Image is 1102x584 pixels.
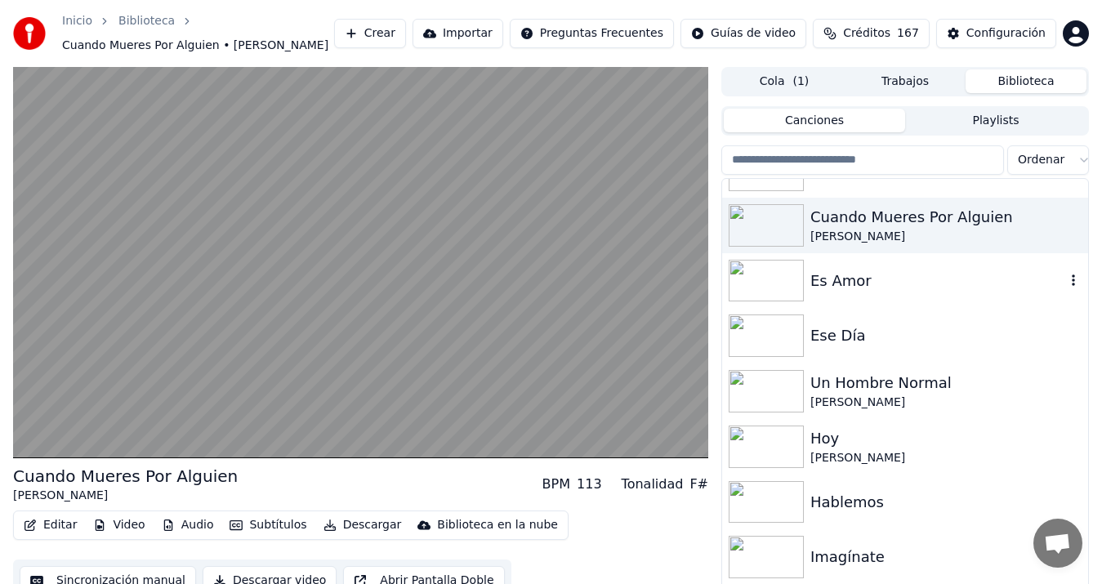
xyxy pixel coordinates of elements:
[810,229,1082,245] div: [PERSON_NAME]
[905,109,1086,132] button: Playlists
[680,19,806,48] button: Guías de video
[87,514,151,537] button: Video
[792,74,809,90] span: ( 1 )
[810,546,1082,568] div: Imagínate
[936,19,1056,48] button: Configuración
[724,109,905,132] button: Canciones
[223,514,313,537] button: Subtítulos
[810,427,1082,450] div: Hoy
[810,270,1065,292] div: Es Amor
[118,13,175,29] a: Biblioteca
[810,450,1082,466] div: [PERSON_NAME]
[334,19,406,48] button: Crear
[317,514,408,537] button: Descargar
[897,25,919,42] span: 167
[155,514,221,537] button: Audio
[1033,519,1082,568] a: Chat abierto
[413,19,503,48] button: Importar
[689,475,708,494] div: F#
[810,491,1082,514] div: Hablemos
[62,13,334,54] nav: breadcrumb
[17,514,83,537] button: Editar
[843,25,890,42] span: Créditos
[810,206,1082,229] div: Cuando Mueres Por Alguien
[966,25,1046,42] div: Configuración
[13,17,46,50] img: youka
[810,324,1082,347] div: Ese Día
[966,69,1086,93] button: Biblioteca
[13,465,238,488] div: Cuando Mueres Por Alguien
[13,488,238,504] div: [PERSON_NAME]
[810,372,1082,395] div: Un Hombre Normal
[437,517,558,533] div: Biblioteca en la nube
[845,69,966,93] button: Trabajos
[62,38,328,54] span: Cuando Mueres Por Alguien • [PERSON_NAME]
[810,395,1082,411] div: [PERSON_NAME]
[724,69,845,93] button: Cola
[510,19,674,48] button: Preguntas Frecuentes
[542,475,570,494] div: BPM
[62,13,92,29] a: Inicio
[813,19,930,48] button: Créditos167
[1018,152,1064,168] span: Ordenar
[622,475,684,494] div: Tonalidad
[577,475,602,494] div: 113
